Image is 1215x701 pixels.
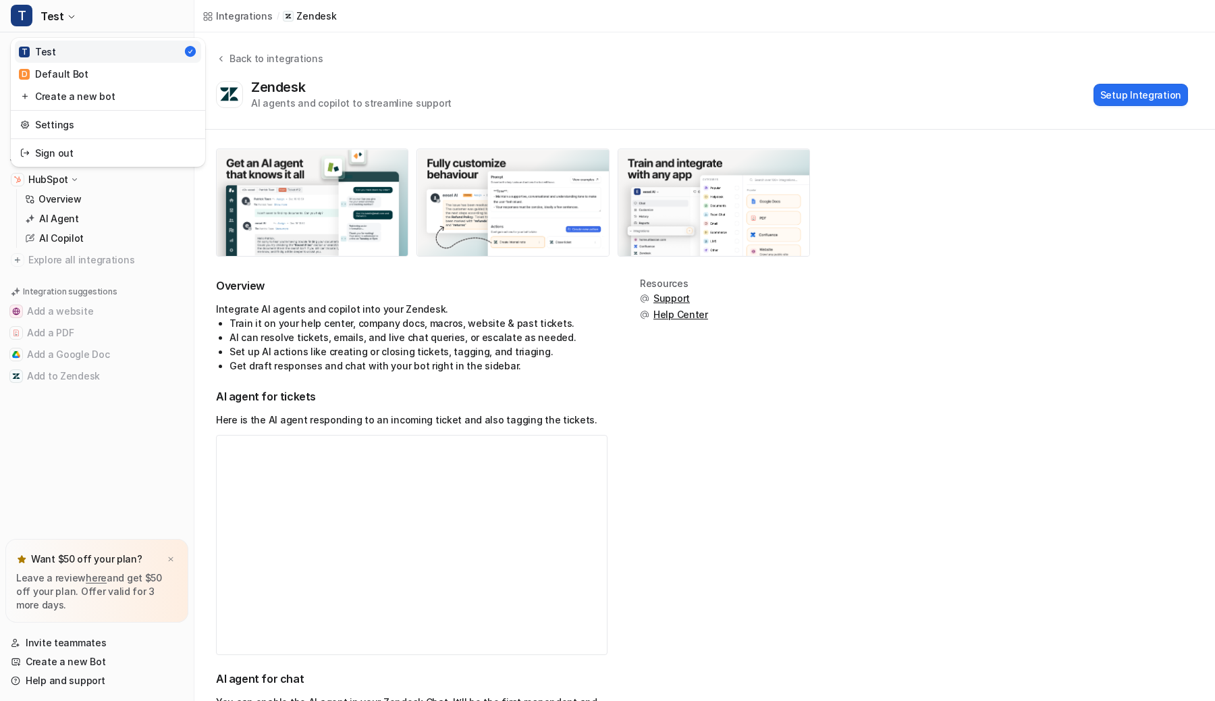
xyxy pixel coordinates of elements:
span: Test [40,7,63,26]
div: Test [19,45,56,59]
img: reset [20,146,30,160]
a: Create a new bot [15,85,201,107]
img: reset [20,118,30,132]
div: TTest [11,38,205,167]
span: T [19,47,30,57]
span: T [11,5,32,26]
span: D [19,69,30,80]
a: Sign out [15,142,201,164]
a: Settings [15,113,201,136]
div: Default Bot [19,67,88,81]
img: reset [20,89,30,103]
